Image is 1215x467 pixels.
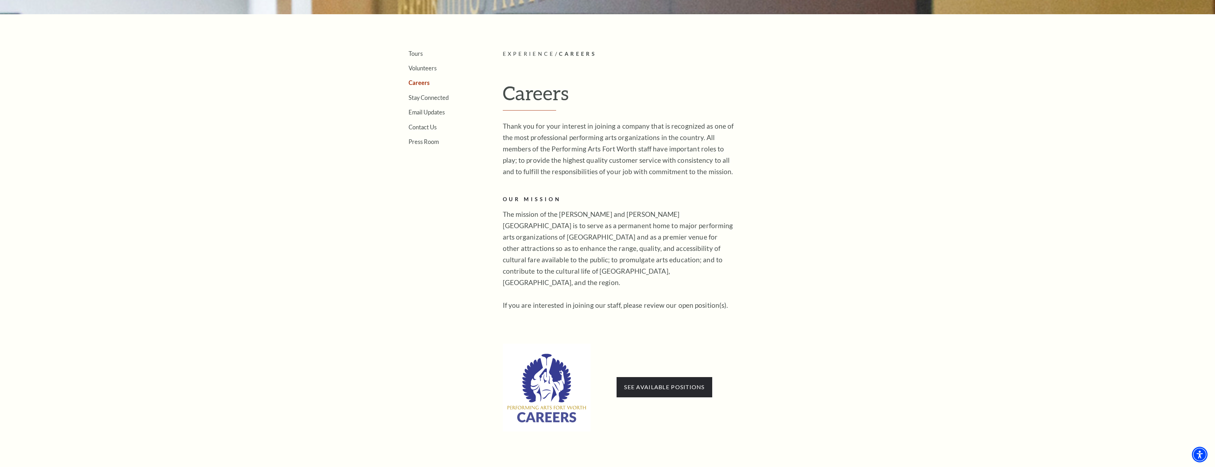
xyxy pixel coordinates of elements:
[503,120,734,177] p: Thank you for your interest in joining a company that is recognized as one of the most profession...
[409,124,437,130] a: Contact Us
[503,209,734,311] p: The mission of the [PERSON_NAME] and [PERSON_NAME][GEOGRAPHIC_DATA] is to serve as a permanent ho...
[503,344,591,431] img: See available positions
[624,383,704,390] a: See available positions - open in a new tab
[1192,447,1208,462] div: Accessibility Menu
[409,94,449,101] a: Stay Connected
[503,51,555,57] span: Experience
[409,65,437,71] a: Volunteers
[409,138,439,145] a: Press Room
[503,81,828,111] h1: Careers
[409,79,430,86] a: Careers
[559,51,597,57] span: Careers
[503,50,828,59] p: /
[409,109,445,116] a: Email Updates
[409,50,423,57] a: Tours
[503,195,734,204] h2: OUR MISSION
